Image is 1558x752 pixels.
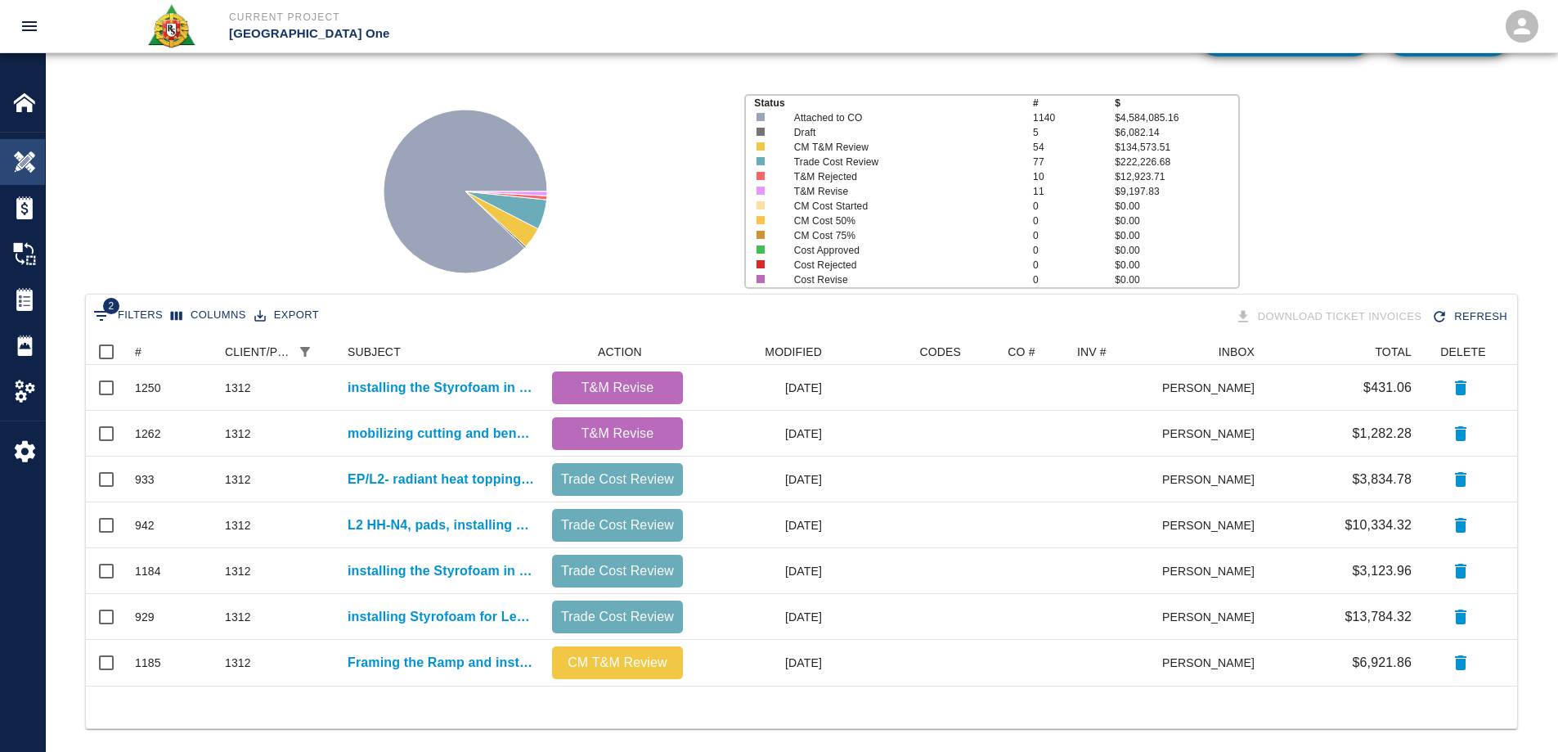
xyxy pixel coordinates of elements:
[1115,199,1237,214] p: $0.00
[1345,516,1412,535] p: $10,334.32
[1077,339,1107,365] div: INV #
[559,378,676,398] p: T&M Revise
[1115,228,1237,243] p: $0.00
[691,594,830,640] div: [DATE]
[229,25,868,43] p: [GEOGRAPHIC_DATA] One
[1163,457,1263,502] div: [PERSON_NAME]
[317,340,339,363] button: Sort
[1476,673,1558,752] iframe: Chat Widget
[691,548,830,594] div: [DATE]
[794,243,1009,258] p: Cost Approved
[348,561,536,581] a: installing the Styrofoam in the top slab for CBP.L1 Staff Break room 1N.2.670
[794,258,1009,272] p: Cost Rejected
[225,655,251,671] div: 1312
[1033,96,1115,110] p: #
[1428,303,1514,331] div: Refresh the list
[794,214,1009,228] p: CM Cost 50%
[89,303,167,329] button: Show filters
[103,298,119,314] span: 2
[1033,110,1115,125] p: 1140
[225,339,294,365] div: CLIENT/PCO #
[1115,110,1237,125] p: $4,584,085.16
[1163,365,1263,411] div: [PERSON_NAME]
[225,426,251,442] div: 1312
[135,471,155,488] div: 933
[794,272,1009,287] p: Cost Revise
[691,457,830,502] div: [DATE]
[1115,258,1237,272] p: $0.00
[1115,155,1237,169] p: $222,226.68
[1115,184,1237,199] p: $9,197.83
[1033,184,1115,199] p: 11
[1115,272,1237,287] p: $0.00
[348,424,536,444] p: mobilizing cutting and bending rebar for gate #4 raised pad.
[294,340,317,363] div: 1 active filter
[217,339,339,365] div: CLIENT/PCO #
[1033,155,1115,169] p: 77
[691,502,830,548] div: [DATE]
[146,3,196,49] img: Roger & Sons Concrete
[167,303,250,328] button: Select columns
[127,339,217,365] div: #
[1232,303,1429,331] div: Tickets download in groups of 15
[1263,339,1420,365] div: TOTAL
[10,7,49,46] button: open drawer
[1219,339,1255,365] div: INBOX
[1163,411,1263,457] div: [PERSON_NAME]
[691,365,830,411] div: [DATE]
[794,155,1009,169] p: Trade Cost Review
[135,426,161,442] div: 1262
[339,339,544,365] div: SUBJECT
[135,655,161,671] div: 1185
[1033,243,1115,258] p: 0
[1440,339,1485,365] div: DELETE
[1163,594,1263,640] div: [PERSON_NAME]
[1163,502,1263,548] div: [PERSON_NAME]
[559,424,676,444] p: T&M Revise
[1420,339,1502,365] div: DELETE
[598,339,642,365] div: ACTION
[225,517,251,534] div: 1312
[1375,339,1412,365] div: TOTAL
[1115,214,1237,228] p: $0.00
[1428,303,1514,331] button: Refresh
[1069,339,1163,365] div: INV #
[348,607,536,627] a: installing Styrofoam for Level #3 gate #14 pad.
[1033,140,1115,155] p: 54
[348,516,536,535] a: L2 HH-N4, pads, installing 10 pieces Styrofoam, 4'x8'x6".
[1115,125,1237,140] p: $6,082.14
[1352,424,1412,444] p: $1,282.28
[348,378,536,398] p: installing the Styrofoam in the pad 9'x3'6"x6" for L3 HH-S4 Room CBP3-02 35.1.192.
[135,563,161,579] div: 1184
[1115,96,1237,110] p: $
[1115,243,1237,258] p: $0.00
[544,339,691,365] div: ACTION
[1363,378,1412,398] p: $431.06
[1115,140,1237,155] p: $134,573.51
[559,470,676,489] p: Trade Cost Review
[559,607,676,627] p: Trade Cost Review
[225,563,251,579] div: 1312
[1033,199,1115,214] p: 0
[1163,640,1263,686] div: [PERSON_NAME]
[794,228,1009,243] p: CM Cost 75%
[794,184,1009,199] p: T&M Revise
[969,339,1069,365] div: CO #
[1115,169,1237,184] p: $12,923.71
[1352,653,1412,673] p: $6,921.86
[348,339,401,365] div: SUBJECT
[559,516,676,535] p: Trade Cost Review
[559,653,676,673] p: CM T&M Review
[348,653,536,673] a: Framing the Ramp and installing the Styrofoam for L1-S1 Bus Ramp U-Shape
[1033,125,1115,140] p: 5
[1163,339,1263,365] div: INBOX
[1033,169,1115,184] p: 10
[691,640,830,686] div: [DATE]
[225,609,251,625] div: 1312
[135,339,141,365] div: #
